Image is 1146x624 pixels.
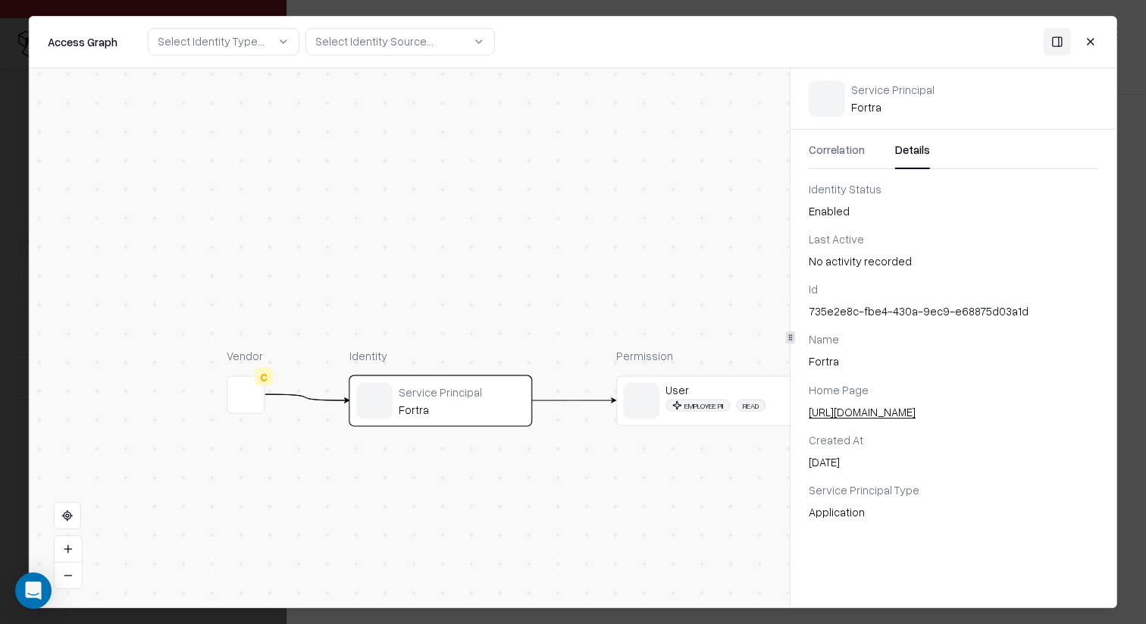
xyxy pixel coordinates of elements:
div: 735e2e8c-fbe4-430a-9ec9-e68875d03a1d [809,303,1098,319]
div: Service Principal [399,385,524,399]
span: No activity recorded [809,254,912,268]
button: Select Identity Type... [148,28,299,55]
div: Identity [349,347,531,363]
div: Identity Status [809,181,1098,197]
div: Service Principal Type [809,482,1098,498]
div: Application [809,504,1098,520]
a: [URL][DOMAIN_NAME] [809,404,934,420]
div: Created At [809,432,1098,448]
button: Select Identity Source... [305,28,495,55]
div: Select Identity Source... [315,34,434,50]
div: Fortra [851,83,935,114]
div: Fortra [809,353,1098,369]
span: Read [736,400,766,412]
div: Enabled [809,203,1098,219]
div: Id [809,281,1098,297]
button: Details [895,142,930,169]
span: Employee PII [665,400,730,412]
img: entra [815,86,839,111]
div: Last Active [809,231,1098,247]
div: Service Principal [851,83,935,96]
div: Access Graph [48,33,117,50]
button: Correlation [809,142,865,169]
div: Home Page [809,382,1098,398]
div: Permission [616,347,798,363]
div: User [665,382,791,396]
div: Vendor [227,347,265,363]
button: Toggle Panel [1044,28,1071,55]
div: Select Identity Type... [158,34,265,50]
div: [DATE] [809,454,1098,470]
div: Fortra [399,402,524,415]
div: Name [809,331,1098,347]
div: C [255,367,273,385]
